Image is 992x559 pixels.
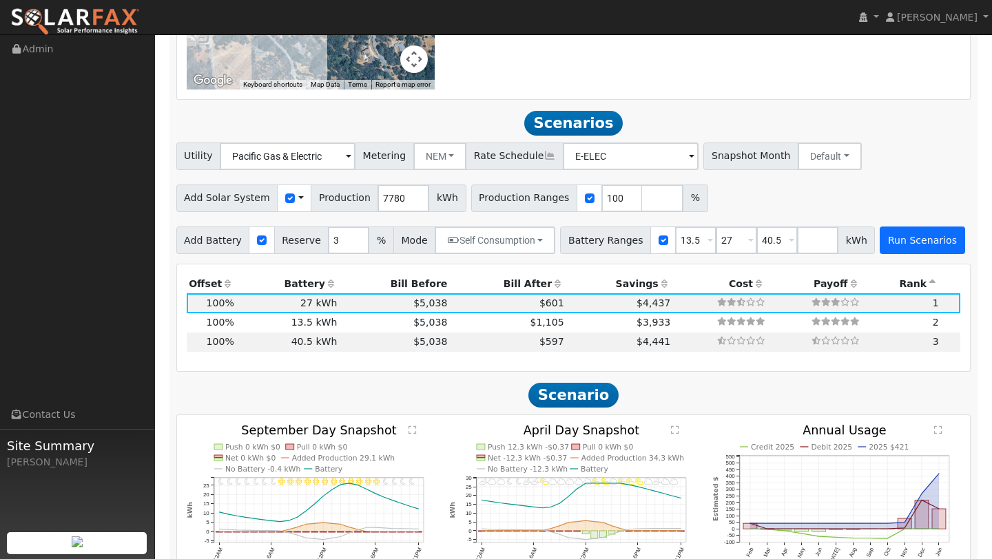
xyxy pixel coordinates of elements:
[566,478,575,485] i: 10AM - Cloudy
[921,527,923,529] circle: onclick=""
[829,529,843,529] rect: onclick=""
[654,489,657,492] circle: onclick=""
[507,503,509,505] circle: onclick=""
[218,528,220,530] circle: onclick=""
[236,293,340,313] td: 27 kWh
[297,443,348,452] text: Pull 0 kWh $0
[262,518,264,520] circle: onclick=""
[618,478,627,485] i: 4PM - PartlyCloudy
[568,521,570,523] circle: onclick=""
[653,478,662,485] i: 8PM - PartlyCloudy
[783,522,785,524] circle: onclick=""
[563,143,699,170] input: Select a Rate Schedule
[654,527,657,529] circle: onclick=""
[899,278,927,289] span: Rank
[287,478,294,485] i: 8AM - Clear
[628,528,630,530] circle: onclick=""
[533,529,535,531] circle: onclick=""
[469,527,473,534] text: 0
[471,184,577,212] span: Production Ranges
[355,143,414,170] span: Metering
[847,529,860,529] rect: onclick=""
[279,529,281,531] circle: onclick=""
[616,278,659,289] span: Savings
[637,485,639,487] circle: onclick=""
[628,483,630,485] circle: onclick=""
[313,523,316,525] circle: onclick=""
[435,226,555,254] button: Self Consumption
[766,522,768,524] circle: onclick=""
[880,226,964,254] button: Run Scenarios
[274,226,329,254] span: Reserve
[530,317,564,328] span: $1,105
[400,527,402,529] circle: onclick=""
[322,495,324,497] circle: onclick=""
[409,527,411,529] circle: onclick=""
[315,465,342,474] text: Battery
[7,436,147,455] span: Site Summary
[383,496,385,498] circle: onclick=""
[766,528,768,530] circle: onclick=""
[331,523,333,525] circle: onclick=""
[292,454,395,463] text: Added Production 29.1 kWh
[725,486,735,492] text: 300
[225,465,300,474] text: No Battery -0.4 kWh
[938,472,940,474] circle: onclick=""
[798,143,862,170] button: Default
[637,527,639,529] circle: onclick=""
[681,527,683,529] circle: onclick=""
[938,507,940,509] circle: onclick=""
[466,510,472,516] text: 10
[549,478,558,485] i: 8AM - MostlyCloudy
[190,72,236,89] a: Open this area in Google Maps (opens a new window)
[645,529,648,531] circle: onclick=""
[729,278,753,289] span: Cost
[225,443,280,452] text: Push 0 kWh $0
[243,80,302,89] button: Keyboard shortcuts
[812,443,853,452] text: Debit 2025
[311,184,378,212] span: Production
[365,526,367,528] circle: onclick=""
[488,478,497,485] i: 1AM - MostlyCloudy
[592,478,601,485] i: 1PM - PartlyCloudy
[278,478,285,485] i: 7AM - Clear
[322,521,324,523] circle: onclick=""
[516,504,518,506] circle: onclick=""
[236,333,340,352] td: 40.5 kWh
[729,519,735,525] text: 50
[187,274,237,293] th: Offset
[887,522,889,524] circle: onclick=""
[497,478,506,485] i: 2AM - MostlyCloudy
[725,480,735,486] text: 350
[541,507,544,509] circle: onclick=""
[533,529,535,531] circle: onclick=""
[270,520,272,522] circle: onclick=""
[253,517,255,519] circle: onclick=""
[270,529,272,531] circle: onclick=""
[852,522,854,524] circle: onclick=""
[933,297,939,308] span: 1
[594,482,596,484] circle: onclick=""
[287,528,289,530] circle: onclick=""
[557,478,566,485] i: 9AM - MostlyCloudy
[540,478,549,485] i: 7AM - PartlyCloudy
[583,478,592,485] i: 12PM - Cloudy
[498,501,500,503] circle: onclick=""
[581,454,685,463] text: Added Production 34.3 kWh
[186,501,194,518] text: kWh
[838,226,875,254] span: kWh
[932,509,946,529] rect: onclick=""
[524,423,640,437] text: April Day Snapshot
[400,45,428,73] button: Map camera controls
[601,478,610,485] i: 2PM - PartlyCloudy
[304,478,311,485] i: 10AM - Clear
[340,483,342,485] circle: onclick=""
[498,528,500,530] circle: onclick=""
[490,500,492,503] circle: onclick=""
[287,519,289,521] circle: onclick=""
[904,527,906,529] circle: onclick=""
[262,478,267,485] i: 5AM - Clear
[681,497,683,499] circle: onclick=""
[644,478,653,485] i: 7PM - MostlyCloudy
[481,529,483,531] circle: onclick=""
